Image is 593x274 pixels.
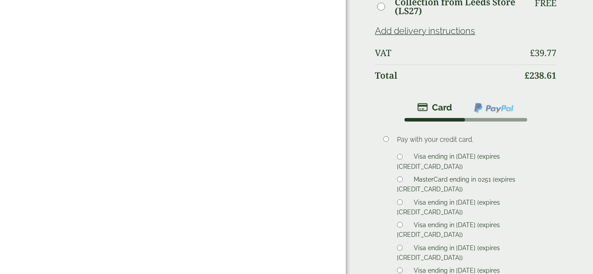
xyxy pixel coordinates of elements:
[397,244,500,264] label: Visa ending in [DATE] (expires [CREDIT_CARD_DATA])
[525,69,556,81] bdi: 238.61
[397,153,500,172] label: Visa ending in [DATE] (expires [CREDIT_CARD_DATA])
[530,47,556,59] bdi: 39.77
[375,42,518,64] th: VAT
[397,199,500,218] label: Visa ending in [DATE] (expires [CREDIT_CARD_DATA])
[417,102,452,113] img: stripe.png
[397,135,544,145] p: Pay with your credit card.
[530,47,535,59] span: £
[473,102,514,114] img: ppcp-gateway.png
[375,26,475,36] a: Add delivery instructions
[375,65,518,86] th: Total
[397,221,500,241] label: Visa ending in [DATE] (expires [CREDIT_CARD_DATA])
[525,69,529,81] span: £
[397,176,515,195] label: MasterCard ending in 0251 (expires [CREDIT_CARD_DATA])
